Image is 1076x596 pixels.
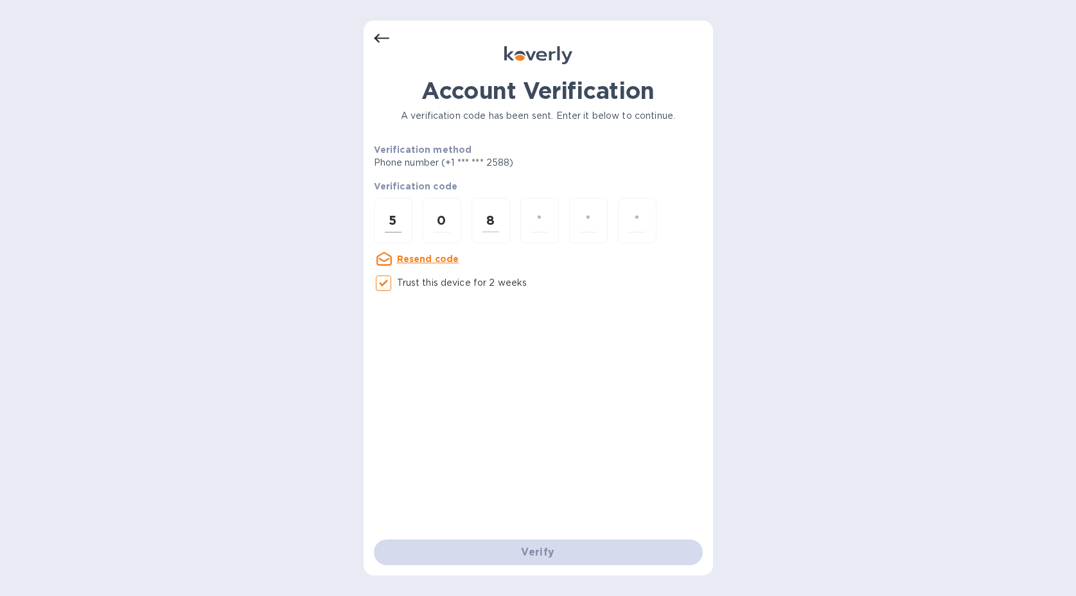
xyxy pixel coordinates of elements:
p: Trust this device for 2 weeks [397,276,527,290]
b: Verification method [374,145,472,155]
u: Resend code [397,254,459,264]
p: Verification code [374,180,703,193]
h1: Account Verification [374,77,703,104]
p: Phone number (+1 *** *** 2588) [374,156,612,170]
p: A verification code has been sent. Enter it below to continue. [374,109,703,123]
